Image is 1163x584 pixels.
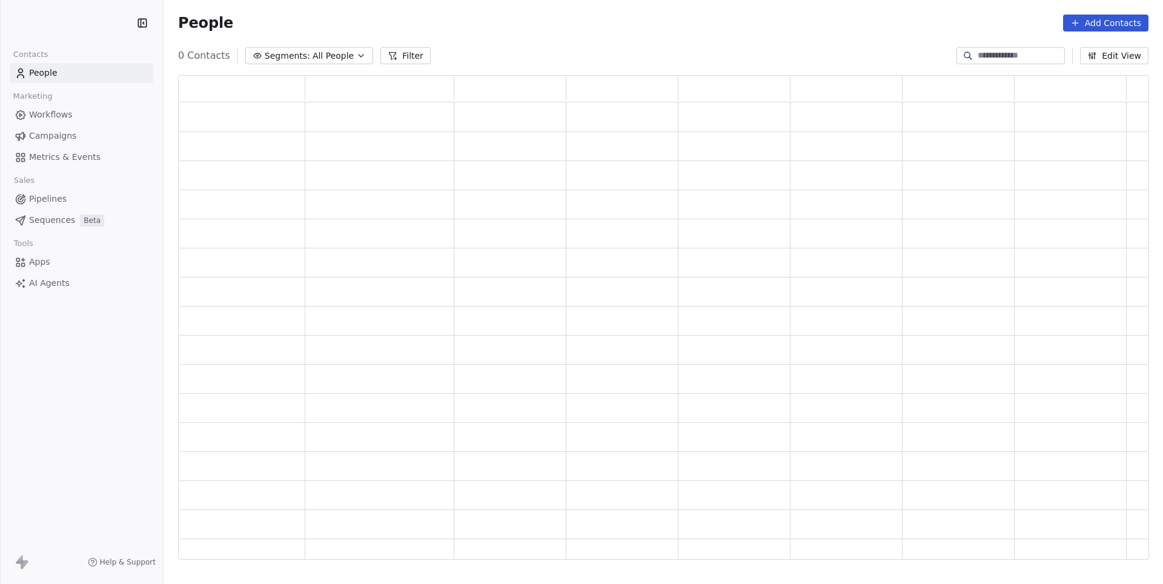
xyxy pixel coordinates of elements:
[8,234,38,253] span: Tools
[10,210,153,230] a: SequencesBeta
[178,14,233,32] span: People
[10,105,153,125] a: Workflows
[265,50,310,62] span: Segments:
[29,256,50,268] span: Apps
[10,189,153,209] a: Pipelines
[80,214,104,227] span: Beta
[8,171,40,190] span: Sales
[313,50,354,62] span: All People
[1063,15,1148,32] button: Add Contacts
[1080,47,1148,64] button: Edit View
[29,108,73,121] span: Workflows
[29,214,75,227] span: Sequences
[29,151,101,164] span: Metrics & Events
[29,67,58,79] span: People
[380,47,431,64] button: Filter
[29,130,76,142] span: Campaigns
[29,193,67,205] span: Pipelines
[10,252,153,272] a: Apps
[100,557,156,567] span: Help & Support
[29,277,70,290] span: AI Agents
[10,63,153,83] a: People
[10,273,153,293] a: AI Agents
[178,48,230,63] span: 0 Contacts
[8,45,53,64] span: Contacts
[88,557,156,567] a: Help & Support
[10,126,153,146] a: Campaigns
[10,147,153,167] a: Metrics & Events
[8,87,58,105] span: Marketing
